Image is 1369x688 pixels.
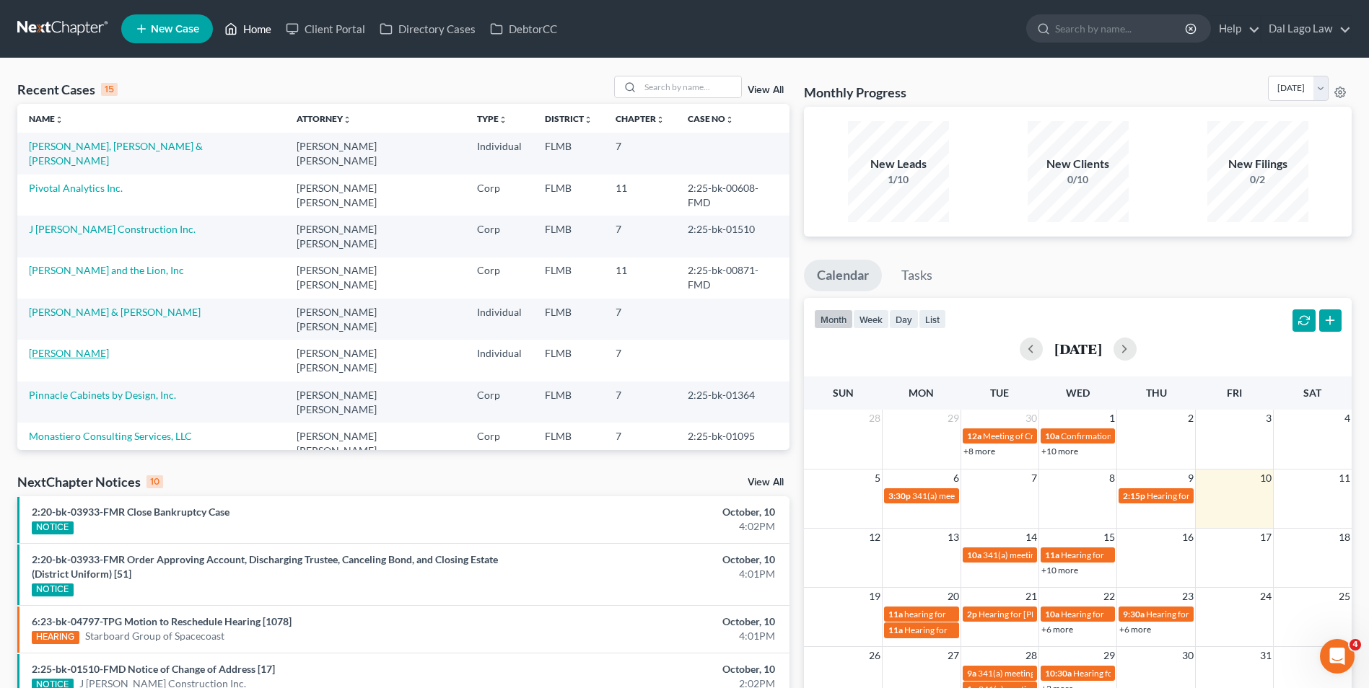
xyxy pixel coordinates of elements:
span: 9 [1186,469,1195,487]
td: Individual [465,133,533,174]
span: Hearing for [1061,550,1104,560]
span: Meeting of Creditors for [PERSON_NAME] [983,431,1143,441]
div: 0/2 [1207,172,1308,187]
span: Hearing for [PERSON_NAME] [PERSON_NAME] [1147,490,1329,501]
a: View All [748,85,784,95]
span: 11a [888,625,903,635]
i: unfold_more [584,115,592,124]
span: 27 [946,647,961,664]
span: 4 [1343,410,1352,427]
td: Corp [465,257,533,299]
td: 7 [604,299,676,340]
td: Corp [465,175,533,216]
a: [PERSON_NAME] and the Lion, Inc [29,264,184,276]
div: New Filings [1207,156,1308,172]
td: FLMB [533,133,604,174]
span: New Case [151,24,199,35]
span: Sun [833,387,854,399]
a: Monastiero Consulting Services, LLC [29,430,192,442]
td: Individual [465,340,533,381]
div: October, 10 [537,614,775,629]
td: [PERSON_NAME] [PERSON_NAME] [285,340,465,381]
a: +6 more [1119,624,1151,635]
span: 18 [1337,529,1352,546]
button: list [919,309,946,329]
span: 341(a) meeting for [983,550,1053,560]
a: Starboard Group of Spacecoast [85,629,224,643]
td: FLMB [533,175,604,216]
i: unfold_more [343,115,351,124]
div: NOTICE [32,583,74,596]
div: October, 10 [537,552,775,567]
td: Corp [465,423,533,464]
span: 9:30a [1123,609,1145,619]
td: Corp [465,216,533,257]
a: Calendar [804,260,882,291]
span: 30 [1024,410,1038,427]
td: FLMB [533,423,604,464]
div: October, 10 [537,505,775,519]
a: +10 more [1041,565,1078,575]
span: Mon [909,387,934,399]
td: 2:25-bk-01510 [676,216,790,257]
a: +8 more [963,446,995,457]
td: [PERSON_NAME] [PERSON_NAME] [285,175,465,216]
span: 28 [1024,647,1038,664]
td: [PERSON_NAME] [PERSON_NAME] [285,299,465,340]
span: 1 [1108,410,1116,427]
span: 5 [873,469,882,487]
td: [PERSON_NAME] [PERSON_NAME] [285,257,465,299]
span: 21 [1024,588,1038,605]
a: View All [748,477,784,488]
span: 9a [967,668,976,679]
a: 2:20-bk-03933-FMR Order Approving Account, Discharging Trustee, Canceling Bond, and Closing Estat... [32,553,498,580]
span: Wed [1066,387,1090,399]
a: Directory Cases [372,16,483,42]
span: Tue [990,387,1009,399]
td: 7 [604,216,676,257]
span: 10a [1045,609,1059,619]
i: unfold_more [725,115,734,124]
a: Pinnacle Cabinets by Design, Inc. [29,389,176,401]
span: 25 [1337,588,1352,605]
i: unfold_more [656,115,665,124]
span: Confirmation Status Conference for MCA Naples, LLC [1061,431,1262,441]
span: Hearing for [1146,609,1189,619]
a: Client Portal [279,16,372,42]
span: Hearing for [PERSON_NAME] [979,609,1091,619]
span: hearing for [904,609,946,619]
td: [PERSON_NAME] [PERSON_NAME] [285,423,465,464]
button: day [889,309,919,329]
td: Individual [465,299,533,340]
span: Thu [1146,387,1167,399]
input: Search by name... [640,76,741,97]
span: 10a [1045,431,1059,441]
span: 7 [1030,469,1038,487]
span: 14 [1024,529,1038,546]
div: NextChapter Notices [17,473,163,490]
span: 28 [867,410,882,427]
span: 15 [1102,529,1116,546]
span: 341(a) meeting for Wisdom Dental, P.A. [912,490,1060,501]
span: Sat [1303,387,1321,399]
span: 10:30a [1045,668,1072,679]
a: [PERSON_NAME], [PERSON_NAME] & [PERSON_NAME] [29,140,203,167]
a: Chapterunfold_more [616,113,665,124]
span: 11 [1337,469,1352,487]
h2: [DATE] [1054,341,1102,356]
td: 2:25-bk-00608-FMD [676,175,790,216]
a: Nameunfold_more [29,113,64,124]
td: [PERSON_NAME] [PERSON_NAME] [285,382,465,423]
td: FLMB [533,340,604,381]
td: 11 [604,175,676,216]
a: [PERSON_NAME] [29,347,109,359]
a: Home [217,16,279,42]
a: 2:25-bk-01510-FMD Notice of Change of Address [17] [32,663,275,675]
div: New Leads [848,156,949,172]
a: +10 more [1041,446,1078,457]
td: 7 [604,423,676,464]
span: 3:30p [888,490,911,501]
a: Case Nounfold_more [688,113,734,124]
span: 12 [867,529,882,546]
h3: Monthly Progress [804,84,906,101]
